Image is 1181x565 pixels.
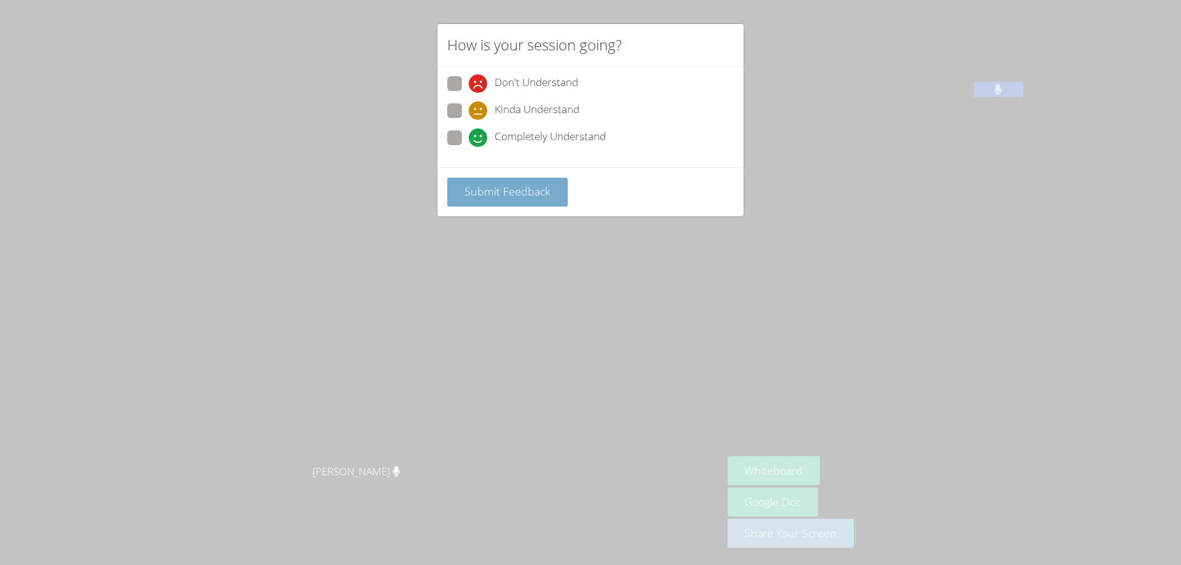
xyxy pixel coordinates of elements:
button: Submit Feedback [447,178,568,207]
h2: How is your session going? [447,34,622,56]
span: Don't Understand [495,74,578,93]
span: Completely Understand [495,128,606,147]
span: Submit Feedback [464,184,551,199]
span: Kinda Understand [495,101,579,120]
